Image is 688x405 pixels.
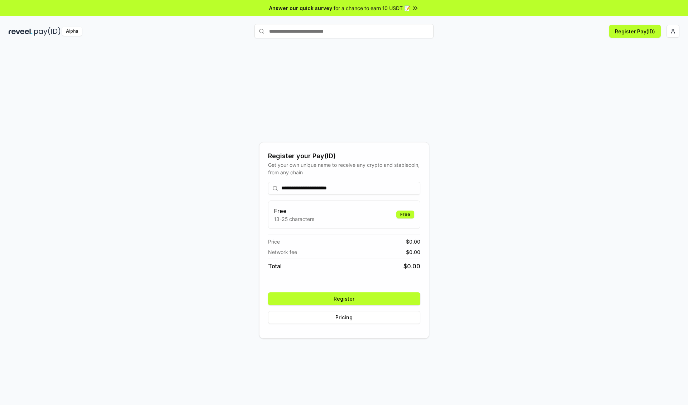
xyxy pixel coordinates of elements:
[268,151,420,161] div: Register your Pay(ID)
[268,161,420,176] div: Get your own unique name to receive any crypto and stablecoin, from any chain
[396,211,414,218] div: Free
[269,4,332,12] span: Answer our quick survey
[268,311,420,324] button: Pricing
[609,25,661,38] button: Register Pay(ID)
[268,262,282,270] span: Total
[274,215,314,223] p: 13-25 characters
[403,262,420,270] span: $ 0.00
[268,238,280,245] span: Price
[274,207,314,215] h3: Free
[334,4,410,12] span: for a chance to earn 10 USDT 📝
[268,248,297,256] span: Network fee
[62,27,82,36] div: Alpha
[406,238,420,245] span: $ 0.00
[268,292,420,305] button: Register
[9,27,33,36] img: reveel_dark
[34,27,61,36] img: pay_id
[406,248,420,256] span: $ 0.00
